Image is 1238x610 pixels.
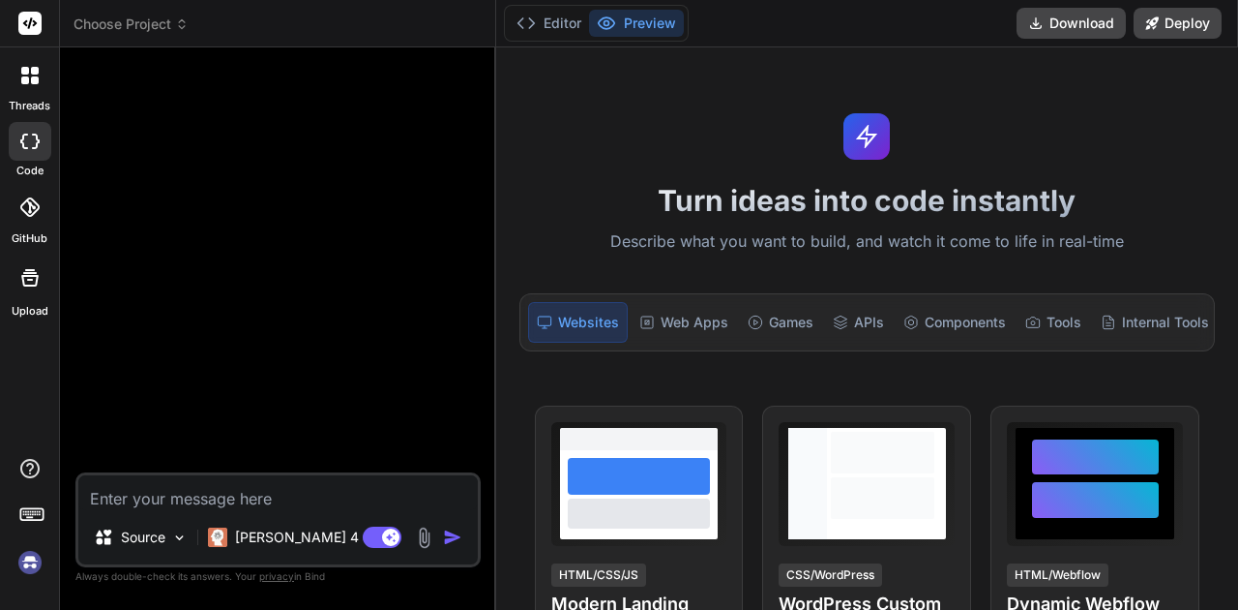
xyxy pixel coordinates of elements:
button: Preview [589,10,684,37]
span: Choose Project [74,15,189,34]
div: Web Apps [632,302,736,343]
div: APIs [825,302,892,343]
button: Download [1017,8,1126,39]
div: Components [896,302,1014,343]
div: Websites [528,302,628,343]
img: attachment [413,527,435,549]
label: GitHub [12,230,47,247]
h1: Turn ideas into code instantly [508,183,1226,218]
p: Always double-check its answers. Your in Bind [75,567,481,586]
div: Tools [1017,302,1089,343]
img: Claude 4 Sonnet [208,528,227,547]
button: Deploy [1134,8,1222,39]
label: Upload [12,303,48,320]
p: Describe what you want to build, and watch it come to life in real-time [508,229,1226,255]
img: icon [443,528,462,547]
div: HTML/CSS/JS [551,564,646,587]
button: Editor [509,10,589,37]
label: threads [9,98,50,114]
p: Source [121,528,165,547]
label: code [16,163,44,179]
div: HTML/Webflow [1007,564,1108,587]
span: privacy [259,570,294,582]
p: [PERSON_NAME] 4 S.. [235,528,379,547]
div: CSS/WordPress [779,564,882,587]
img: Pick Models [171,530,188,546]
img: signin [14,546,46,579]
div: Games [740,302,821,343]
div: Internal Tools [1093,302,1217,343]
